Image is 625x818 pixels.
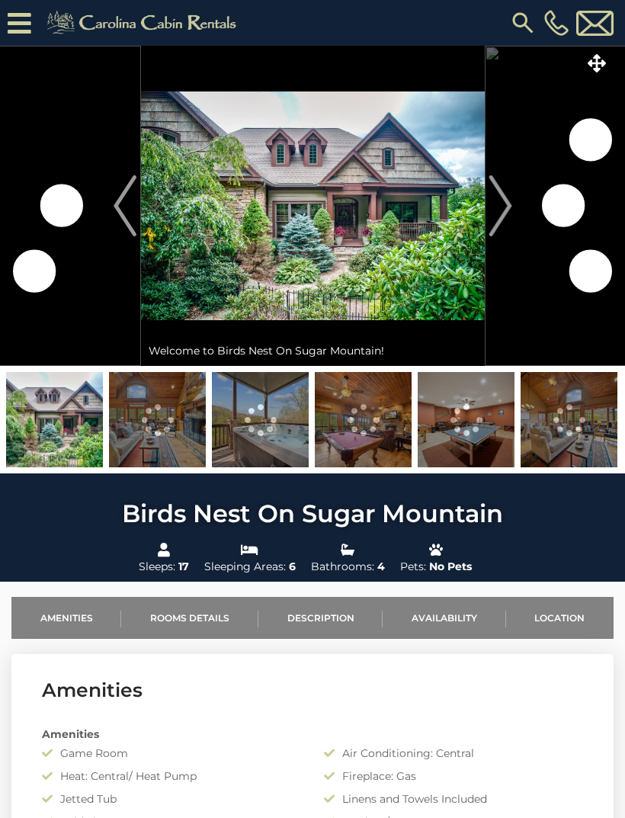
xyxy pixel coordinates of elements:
[540,10,572,36] a: [PHONE_NUMBER]
[312,746,595,761] div: Air Conditioning: Central
[6,372,103,467] img: 168440338
[141,335,485,366] div: Welcome to Birds Nest On Sugar Mountain!
[30,727,595,742] div: Amenities
[109,372,206,467] img: 168603401
[30,791,312,807] div: Jetted Tub
[312,791,595,807] div: Linens and Towels Included
[509,9,537,37] img: search-regular.svg
[11,597,121,639] a: Amenities
[506,597,614,639] a: Location
[312,768,595,784] div: Fireplace: Gas
[212,372,309,467] img: 168603393
[485,46,516,366] button: Next
[121,597,258,639] a: Rooms Details
[521,372,617,467] img: 168603400
[42,677,583,704] h3: Amenities
[30,746,312,761] div: Game Room
[383,597,505,639] a: Availability
[30,768,312,784] div: Heat: Central/ Heat Pump
[418,372,514,467] img: 168603377
[39,8,249,38] img: Khaki-logo.png
[489,175,511,236] img: arrow
[110,46,141,366] button: Previous
[258,597,383,639] a: Description
[114,175,136,236] img: arrow
[315,372,412,467] img: 168603370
